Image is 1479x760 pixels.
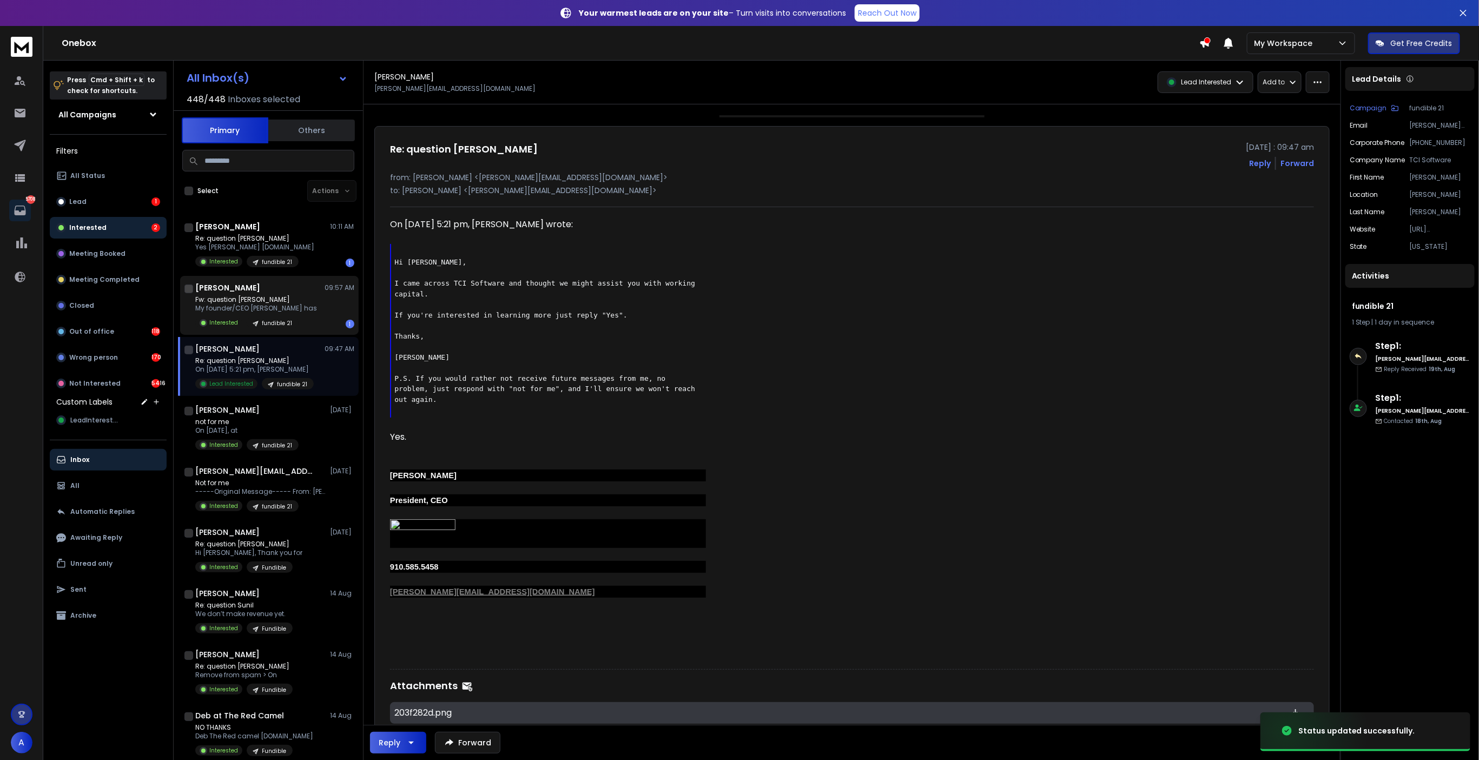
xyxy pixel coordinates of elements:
h3: Inboxes selected [228,93,300,106]
p: Lead Interested [1181,78,1231,87]
p: Yes [PERSON_NAME] [DOMAIN_NAME] [195,243,314,252]
button: All Status [50,165,167,187]
p: Wrong person [69,353,118,362]
p: Reply Received [1384,365,1456,373]
p: Company Name [1350,156,1405,164]
p: Re: question [PERSON_NAME] [195,234,314,243]
strong: 910.585.5458 [390,563,439,571]
p: Inbox [70,455,89,464]
button: Awaiting Reply [50,527,167,548]
p: Automatic Replies [70,507,135,516]
span: Cmd + Shift + k [89,74,144,86]
h6: Step 1 : [1376,340,1470,353]
div: Activities [1345,264,1475,288]
p: Fw: question [PERSON_NAME] [195,295,317,304]
h1: [PERSON_NAME][EMAIL_ADDRESS][DOMAIN_NAME] [195,466,314,477]
a: 5708 [9,200,31,221]
p: [PERSON_NAME][EMAIL_ADDRESS][DOMAIN_NAME] [1410,121,1470,130]
h1: Deb at The Red Camel [195,710,284,721]
p: [DATE] : 09:47 am [1246,142,1314,153]
p: First Name [1350,173,1384,182]
button: Not Interested5416 [50,373,167,394]
p: Fundible [262,625,286,633]
p: Reach Out Now [858,8,916,18]
p: Interested [209,563,238,571]
p: Not Interested [69,379,121,388]
p: Fundible [262,564,286,572]
p: Fundible [262,686,286,694]
strong: [PERSON_NAME] [390,471,457,480]
button: Get Free Credits [1368,32,1460,54]
button: Meeting Booked [50,243,167,265]
p: fundible 21 [1410,104,1470,113]
h1: Re: question [PERSON_NAME] [390,142,538,157]
p: Deb The Red camel [DOMAIN_NAME] [195,732,313,741]
p: Re: question [PERSON_NAME] [195,540,302,548]
p: Interested [209,441,238,449]
h3: Filters [50,143,167,158]
p: 203f282d.png [394,706,638,719]
img: 203f282db1a082ec7234ec0dbe7bc25f@tcisoftware.com [390,519,455,548]
h1: All Campaigns [58,109,116,120]
p: website [1350,225,1376,234]
h6: Step 1 : [1376,392,1470,405]
button: LeadInterested [50,409,167,431]
p: Hi [PERSON_NAME], Thank you for [195,548,302,557]
p: Interested [209,502,238,510]
button: Closed [50,295,167,316]
button: Archive [50,605,167,626]
div: 170 [151,353,160,362]
button: Inbox [50,449,167,471]
p: Meeting Booked [69,249,126,258]
p: Interested [209,624,238,632]
h1: [PERSON_NAME] [374,71,434,82]
p: Interested [209,685,238,693]
p: Interested [209,746,238,755]
p: Yes. [390,431,706,444]
p: [PHONE_NUMBER] [1410,138,1470,147]
span: 19th, Aug [1429,365,1456,373]
p: Not for me [195,479,325,487]
p: Fundible [262,747,286,755]
p: location [1350,190,1378,199]
button: A [11,732,32,754]
p: fundible 21 [262,441,292,450]
p: 14 Aug [330,589,354,598]
p: -----Original Message----- From: [PERSON_NAME] [195,487,325,496]
button: Primary [182,117,268,143]
p: [URL][DOMAIN_NAME] [1410,225,1470,234]
button: Reply [370,732,426,754]
div: | [1352,318,1468,327]
button: Lead1 [50,191,167,213]
span: 18th, Aug [1416,417,1442,425]
h1: [PERSON_NAME] [195,588,260,599]
p: [US_STATE] [1410,242,1470,251]
button: Others [268,118,355,142]
p: fundible 21 [262,319,292,327]
p: fundible 21 [277,380,307,388]
p: [DATE] [330,406,354,414]
div: 1 [346,320,354,328]
button: Forward [435,732,500,754]
h3: Custom Labels [56,396,113,407]
span: 448 / 448 [187,93,226,106]
p: Interested [209,319,238,327]
p: Re: question [PERSON_NAME] [195,356,314,365]
span: LeadInterested [70,416,121,425]
p: All Status [70,171,105,180]
strong: Your warmest leads are on your site [579,8,729,18]
p: – Turn visits into conversations [579,8,846,18]
p: Re: question [PERSON_NAME] [195,662,293,671]
h1: [PERSON_NAME] [195,405,260,415]
p: 5708 [27,195,35,204]
p: to: [PERSON_NAME] <[PERSON_NAME][EMAIL_ADDRESS][DOMAIN_NAME]> [390,185,1314,196]
label: Select [197,187,219,195]
p: Awaiting Reply [70,533,122,542]
p: [PERSON_NAME] [1410,190,1470,199]
button: Reply [1249,158,1271,169]
p: Out of office [69,327,114,336]
h1: [PERSON_NAME] [195,282,260,293]
p: TCI Software [1410,156,1470,164]
p: On [DATE] 5:21 pm, [PERSON_NAME] wrote: [390,218,706,231]
button: All Campaigns [50,104,167,125]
